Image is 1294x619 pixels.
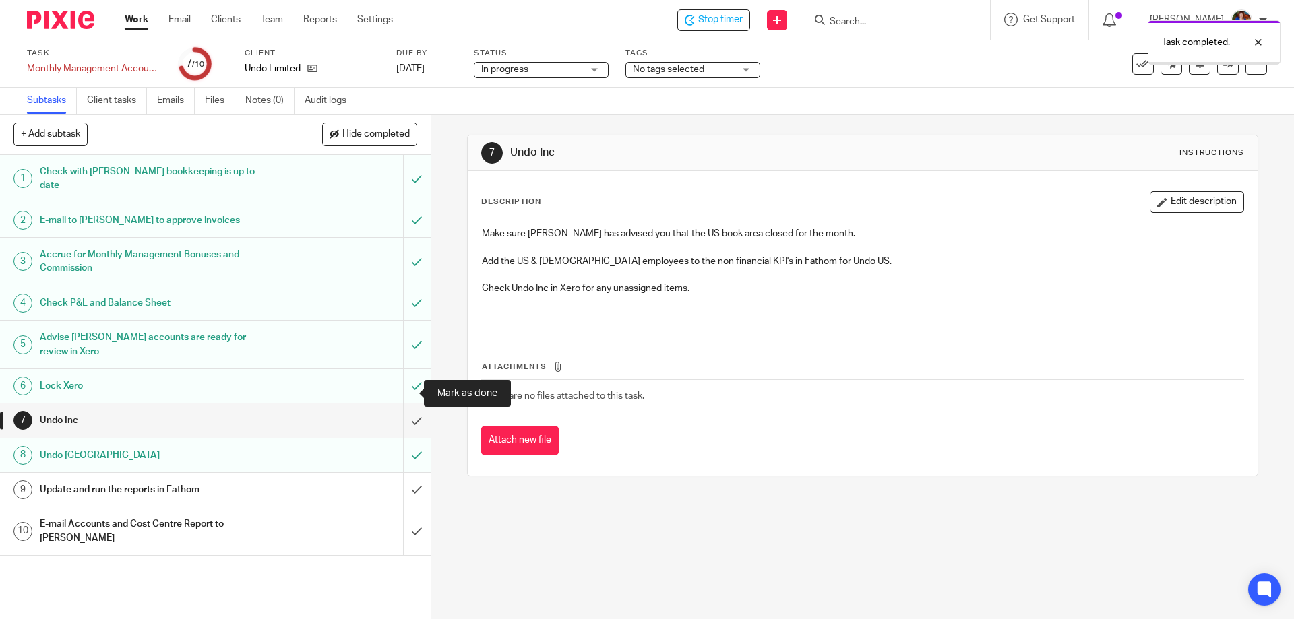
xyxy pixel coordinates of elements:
[303,13,337,26] a: Reports
[40,480,273,500] h1: Update and run the reports in Fathom
[40,293,273,313] h1: Check P&L and Balance Sheet
[261,13,283,26] a: Team
[474,48,609,59] label: Status
[13,480,32,499] div: 9
[510,145,892,160] h1: Undo Inc
[13,252,32,271] div: 3
[13,294,32,313] div: 4
[27,48,162,59] label: Task
[40,210,273,230] h1: E-mail to [PERSON_NAME] to approve invoices
[186,56,204,71] div: 7
[481,426,559,456] button: Attach new file
[27,11,94,29] img: Pixie
[40,162,273,196] h1: Check with [PERSON_NAME] bookkeeping is up to date
[192,61,204,68] small: /10
[13,522,32,541] div: 10
[13,211,32,230] div: 2
[305,88,357,114] a: Audit logs
[13,169,32,188] div: 1
[13,377,32,395] div: 6
[40,327,273,362] h1: Advise [PERSON_NAME] accounts are ready for review in Xero
[1150,191,1244,213] button: Edit description
[40,445,273,465] h1: Undo [GEOGRAPHIC_DATA]
[211,13,241,26] a: Clients
[481,65,528,74] span: In progress
[482,255,1243,268] p: Add the US & [DEMOGRAPHIC_DATA] employees to the non financial KPI's in Fathom for Undo US.
[482,363,547,370] span: Attachments
[482,227,1243,240] p: Make sure [PERSON_NAME] has advised you that the US book area closed for the month.
[482,282,1243,295] p: Check Undo Inc in Xero for any unassigned items.
[87,88,147,114] a: Client tasks
[13,446,32,465] div: 8
[342,129,410,140] span: Hide completed
[1179,148,1244,158] div: Instructions
[322,123,417,145] button: Hide completed
[481,197,541,207] p: Description
[40,514,273,548] h1: E-mail Accounts and Cost Centre Report to [PERSON_NAME]
[625,48,760,59] label: Tags
[396,64,425,73] span: [DATE]
[168,13,191,26] a: Email
[482,391,644,401] span: There are no files attached to this task.
[13,335,32,354] div: 5
[357,13,393,26] a: Settings
[27,88,77,114] a: Subtasks
[633,65,704,74] span: No tags selected
[481,142,503,164] div: 7
[40,410,273,430] h1: Undo Inc
[27,62,162,75] div: Monthly Management Accounts - Undo
[245,48,379,59] label: Client
[13,123,88,145] button: + Add subtask
[40,376,273,396] h1: Lock Xero
[205,88,235,114] a: Files
[245,88,295,114] a: Notes (0)
[40,245,273,279] h1: Accrue for Monthly Management Bonuses and Commission
[396,48,457,59] label: Due by
[13,411,32,430] div: 7
[245,62,301,75] p: Undo Limited
[677,9,750,31] div: Undo Limited - Monthly Management Accounts - Undo
[125,13,148,26] a: Work
[1231,9,1252,31] img: Nicole.jpeg
[1162,36,1230,49] p: Task completed.
[157,88,195,114] a: Emails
